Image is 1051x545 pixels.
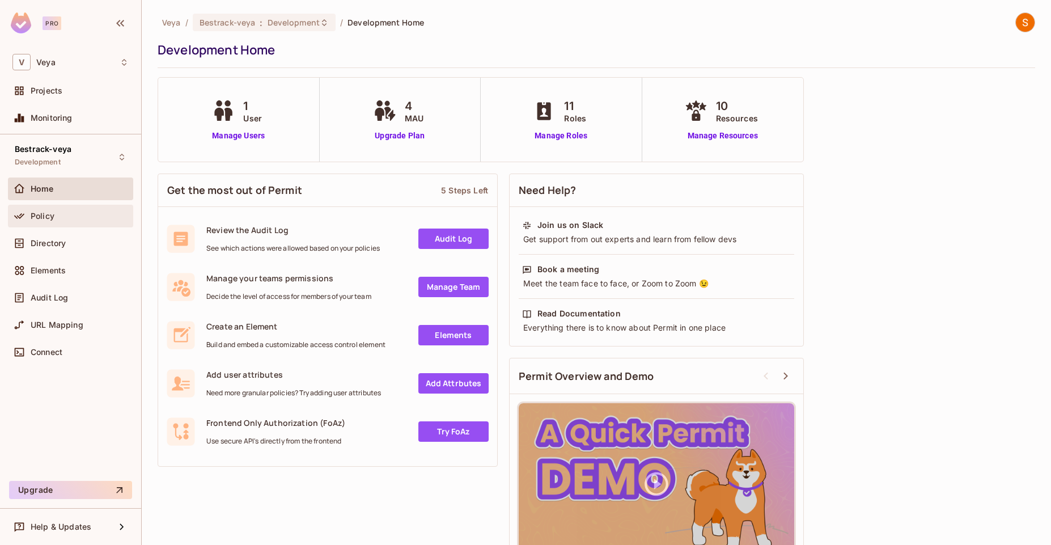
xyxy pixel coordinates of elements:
span: Monitoring [31,113,73,122]
div: Get support from out experts and learn from fellow devs [522,234,791,245]
a: Manage Team [418,277,489,297]
span: Decide the level of access for members of your team [206,292,371,301]
span: URL Mapping [31,320,83,329]
span: Need more granular policies? Try adding user attributes [206,388,381,398]
div: Meet the team face to face, or Zoom to Zoom 😉 [522,278,791,289]
div: 5 Steps Left [441,185,488,196]
span: Connect [31,348,62,357]
span: Build and embed a customizable access control element [206,340,385,349]
span: See which actions were allowed based on your policies [206,244,380,253]
span: Manage your teams permissions [206,273,371,284]
div: Development Home [158,41,1029,58]
span: 10 [716,98,758,115]
span: Help & Updates [31,522,91,531]
a: Elements [418,325,489,345]
span: Review the Audit Log [206,225,380,235]
span: Use secure API's directly from the frontend [206,437,345,446]
span: 11 [564,98,586,115]
span: Projects [31,86,62,95]
span: Frontend Only Authorization (FoAz) [206,417,345,428]
span: Policy [31,212,54,221]
li: / [340,17,343,28]
span: Roles [564,112,586,124]
span: MAU [405,112,423,124]
span: the active workspace [162,17,181,28]
span: : [259,18,263,27]
a: Manage Resources [682,130,764,142]
li: / [185,17,188,28]
span: Workspace: Veya [36,58,56,67]
a: Add Attrbutes [418,373,489,394]
span: 4 [405,98,423,115]
span: V [12,54,31,70]
span: Development [268,17,320,28]
span: Add user attributes [206,369,381,380]
img: Sibin Sajan [1016,13,1035,32]
span: User [243,112,262,124]
button: Upgrade [9,481,132,499]
div: Read Documentation [537,308,621,319]
span: Elements [31,266,66,275]
a: Upgrade Plan [371,130,429,142]
a: Manage Roles [530,130,592,142]
span: Permit Overview and Demo [519,369,654,383]
span: Audit Log [31,293,68,302]
span: 1 [243,98,262,115]
span: Create an Element [206,321,385,332]
a: Audit Log [418,229,489,249]
span: Directory [31,239,66,248]
div: Book a meeting [537,264,599,275]
div: Join us on Slack [537,219,603,231]
a: Try FoAz [418,421,489,442]
span: Development [15,158,61,167]
span: Development Home [347,17,424,28]
span: Need Help? [519,183,577,197]
span: Home [31,184,54,193]
span: Get the most out of Permit [167,183,302,197]
div: Pro [43,16,61,30]
img: SReyMgAAAABJRU5ErkJggg== [11,12,31,33]
span: Resources [716,112,758,124]
a: Manage Users [209,130,268,142]
span: Bestrack-veya [15,145,71,154]
div: Everything there is to know about Permit in one place [522,322,791,333]
span: Bestrack-veya [200,17,256,28]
